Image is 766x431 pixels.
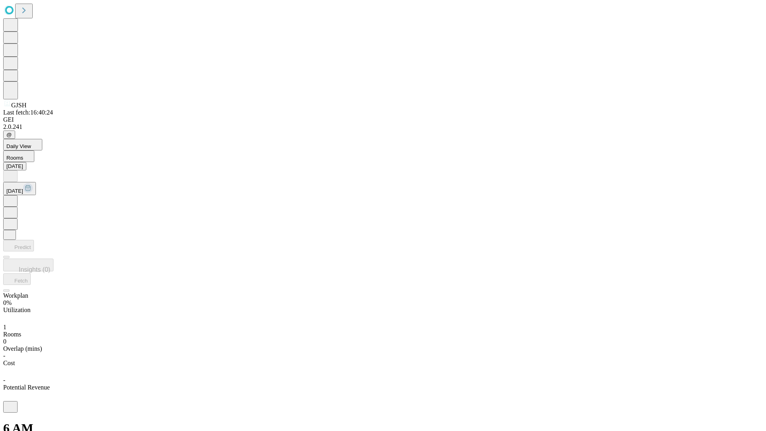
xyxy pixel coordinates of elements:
span: - [3,352,5,359]
span: Insights (0) [19,266,50,273]
span: Daily View [6,143,31,149]
button: Daily View [3,139,42,150]
span: Rooms [3,331,21,338]
span: Overlap (mins) [3,345,42,352]
span: - [3,377,5,384]
button: Fetch [3,273,31,285]
span: @ [6,132,12,138]
div: GEI [3,116,763,123]
span: GJSH [11,102,26,109]
button: Rooms [3,150,34,162]
span: Potential Revenue [3,384,50,391]
span: Cost [3,360,15,366]
span: 0 [3,338,6,345]
button: Predict [3,240,34,251]
button: [DATE] [3,162,26,170]
span: Rooms [6,155,23,161]
button: @ [3,130,15,139]
div: 2.0.241 [3,123,763,130]
span: 0% [3,299,12,306]
button: [DATE] [3,182,36,195]
span: [DATE] [6,188,23,194]
span: Workplan [3,292,28,299]
button: Insights (0) [3,259,53,271]
span: Last fetch: 16:40:24 [3,109,53,116]
span: Utilization [3,306,30,313]
span: 1 [3,324,6,330]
